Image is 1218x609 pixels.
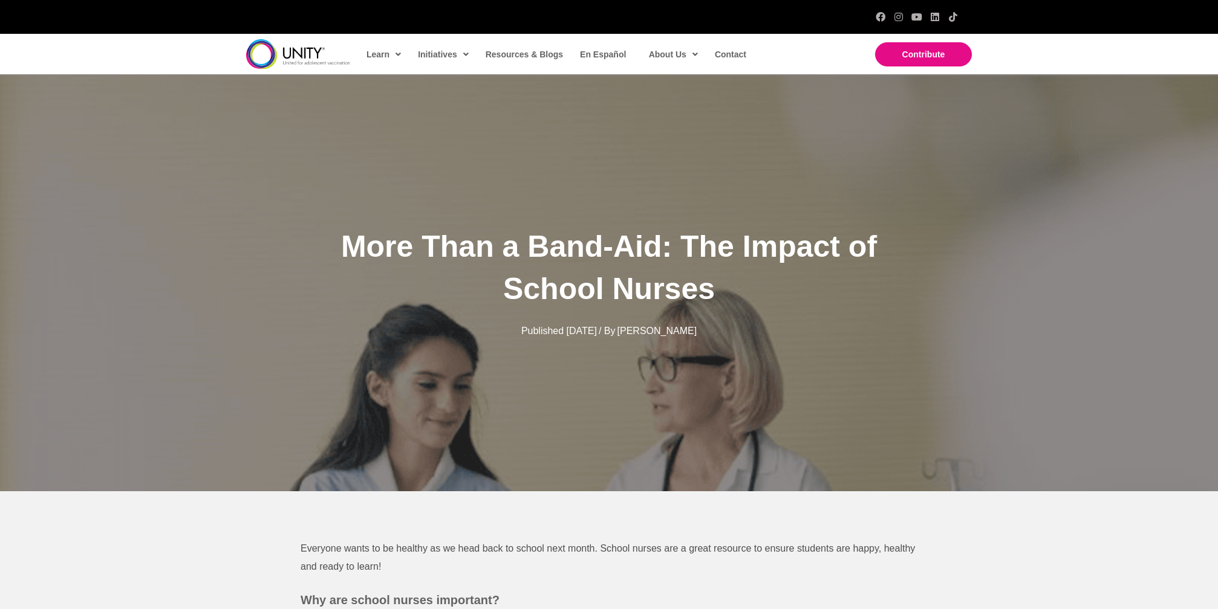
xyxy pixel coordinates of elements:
span: Contribute [902,50,945,59]
a: Contribute [875,42,972,66]
span: Everyone wants to be healthy as we head back to school next month. School nurses are a great reso... [301,543,915,572]
a: Facebook [876,12,885,22]
span: / By [599,326,616,336]
a: Contact [709,40,751,68]
a: About Us [643,40,703,68]
span: Resources & Blogs [486,50,563,59]
span: Contact [715,50,746,59]
span: En Español [580,50,626,59]
a: Instagram [894,12,904,22]
b: Why are school nurses important? [301,593,500,607]
a: LinkedIn [930,12,940,22]
span: Published [DATE] [521,326,597,336]
a: TikTok [948,12,958,22]
a: YouTube [912,12,922,22]
img: unity-logo-dark [246,39,350,69]
span: About Us [649,45,698,63]
a: En Español [574,40,631,68]
span: Initiatives [418,45,469,63]
span: More Than a Band-Aid: The Impact of School Nurses [341,230,877,306]
span: [PERSON_NAME] [617,326,697,336]
span: Learn [366,45,401,63]
a: Resources & Blogs [480,40,568,68]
